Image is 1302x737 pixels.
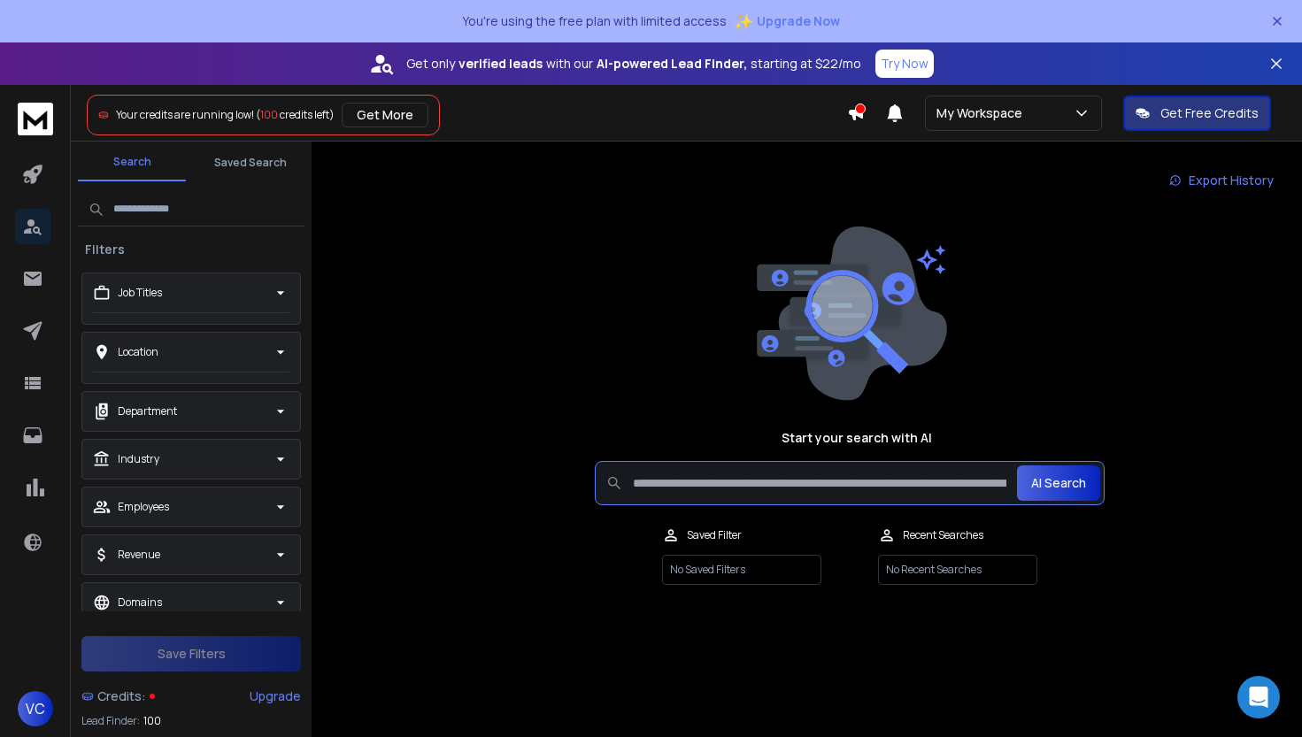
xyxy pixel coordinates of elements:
p: Get Free Credits [1160,104,1259,122]
a: Export History [1155,163,1288,198]
p: Industry [118,452,159,466]
p: Job Titles [118,286,162,300]
p: Recent Searches [903,528,983,542]
span: 100 [143,714,161,728]
p: Department [118,404,177,418]
p: Revenue [118,548,160,562]
p: Try Now [881,55,928,73]
h1: Start your search with AI [782,429,932,447]
div: Open Intercom Messenger [1237,676,1280,718]
p: Domains [118,595,162,610]
button: VC [18,691,53,726]
span: Upgrade Now [757,12,840,30]
span: Credits: [97,687,146,705]
img: logo [18,103,53,135]
button: Get More [342,103,428,127]
span: ( credits left) [256,107,335,122]
h3: Filters [78,241,132,258]
p: Lead Finder: [81,714,140,728]
strong: AI-powered Lead Finder, [597,55,747,73]
p: You're using the free plan with limited access [462,12,727,30]
img: image [752,226,947,401]
p: My Workspace [936,104,1029,122]
p: No Saved Filters [662,555,821,585]
button: Try Now [875,50,934,78]
span: ✨ [734,9,753,34]
button: Saved Search [196,145,304,180]
div: Upgrade [250,687,301,705]
button: Get Free Credits [1123,96,1271,131]
p: Saved Filter [687,528,742,542]
button: ✨Upgrade Now [734,4,840,39]
span: Your credits are running low! [116,107,254,122]
span: 100 [260,107,278,122]
p: No Recent Searches [878,555,1037,585]
p: Location [118,345,158,359]
strong: verified leads [458,55,543,73]
a: Credits:Upgrade [81,679,301,714]
button: Search [78,144,186,181]
button: AI Search [1017,465,1100,501]
p: Get only with our starting at $22/mo [406,55,861,73]
p: Employees [118,500,169,514]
